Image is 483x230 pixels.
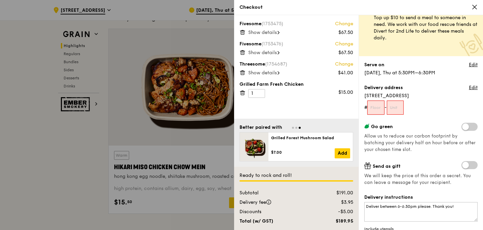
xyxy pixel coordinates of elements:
label: Delivery instructions [364,194,478,201]
div: $15.00 [338,89,353,96]
span: Go to slide 1 [292,127,294,129]
input: Unit [387,101,404,115]
form: # - [364,101,478,115]
div: Grilled Forest Mushroom Salad [271,135,350,141]
div: Fivesome [239,41,353,47]
label: Delivery address [364,84,403,91]
a: Change [335,41,353,47]
span: [DATE], Thu at 5:30PM–6:30PM [364,70,435,76]
span: Go to slide 2 [295,127,297,129]
div: Ready to rock and roll! [239,172,353,179]
div: $7.00 [271,150,335,155]
a: Change [335,21,353,27]
div: $189.95 [317,218,357,225]
div: Total (w/ GST) [235,218,317,225]
input: Floor [367,101,384,115]
div: $191.00 [317,190,357,196]
div: $3.95 [317,199,357,206]
div: Threesome [239,61,353,68]
a: Add [335,148,350,158]
span: (1754687) [265,61,287,67]
span: Allow us to reduce our carbon footprint by batching your delivery half an hour before or after yo... [364,133,476,152]
div: $67.50 [338,29,353,36]
div: Checkout [239,4,478,11]
div: $41.00 [338,70,353,76]
a: Change [335,61,353,68]
span: (1753475) [261,21,283,27]
div: -$5.00 [317,208,357,215]
div: Subtotal [235,190,317,196]
a: Edit [469,62,478,68]
div: Better paired with [239,124,282,131]
div: Grilled Farm Fresh Chicken [239,81,353,88]
div: Fivesome [239,21,353,27]
label: Serve on [364,62,384,68]
a: Edit [469,84,478,91]
span: Go green [371,124,393,129]
div: $67.50 [338,49,353,56]
span: We will keep the price of this order a secret. You can leave a message for your recipient. [364,172,478,186]
span: Send as gift [373,163,401,169]
span: [STREET_ADDRESS] [364,92,478,99]
span: (1753476) [261,41,283,47]
div: Discounts [235,208,317,215]
span: Show details [248,70,277,76]
img: Meal donation [459,34,483,57]
p: Top up $10 to send a meal to someone in need. We work with our food rescue friends at Divert for ... [374,14,478,41]
div: Delivery fee [235,199,317,206]
span: Show details [248,50,277,55]
span: Go to slide 3 [299,127,301,129]
span: Show details [248,30,277,35]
